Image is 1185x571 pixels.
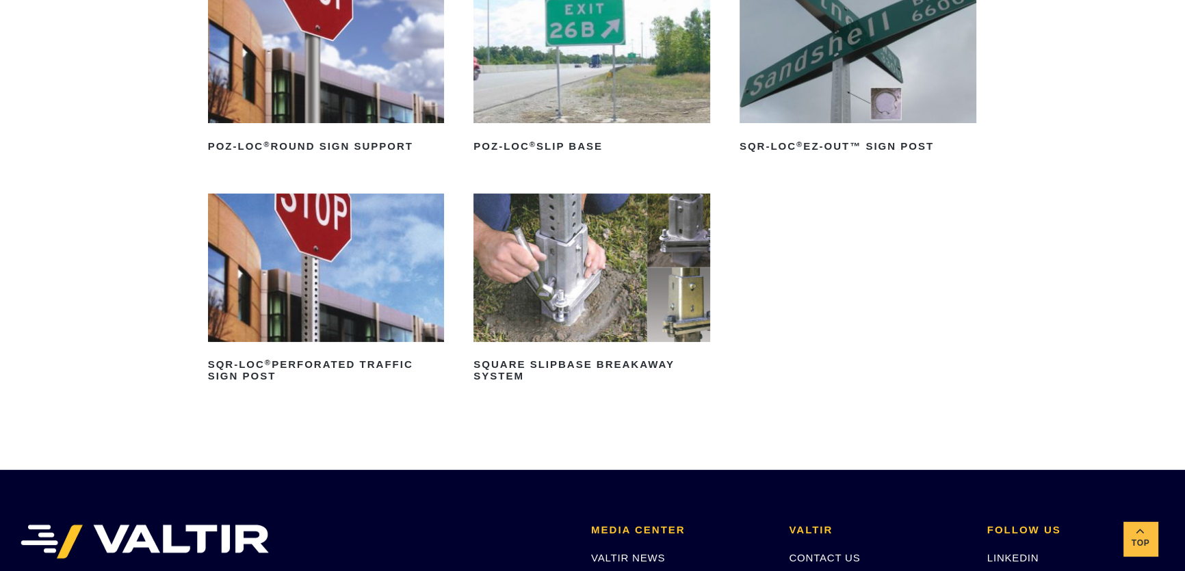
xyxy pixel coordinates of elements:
[591,524,768,536] h2: MEDIA CENTER
[473,194,710,386] a: Square Slipbase Breakaway System
[473,135,710,157] h2: POZ-LOC Slip Base
[265,358,272,367] sup: ®
[740,135,976,157] h2: SQR-LOC EZ-Out™ Sign Post
[263,140,270,148] sup: ®
[987,552,1039,563] a: LINKEDIN
[21,524,269,559] img: VALTIR
[796,140,803,148] sup: ®
[208,135,445,157] h2: POZ-LOC Round Sign Support
[1123,535,1158,551] span: Top
[789,552,860,563] a: CONTACT US
[1123,522,1158,556] a: Top
[208,194,445,386] a: SQR-LOC®Perforated Traffic Sign Post
[789,524,966,536] h2: VALTIR
[208,354,445,387] h2: SQR-LOC Perforated Traffic Sign Post
[591,552,665,563] a: VALTIR NEWS
[473,354,710,387] h2: Square Slipbase Breakaway System
[987,524,1164,536] h2: FOLLOW US
[530,140,536,148] sup: ®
